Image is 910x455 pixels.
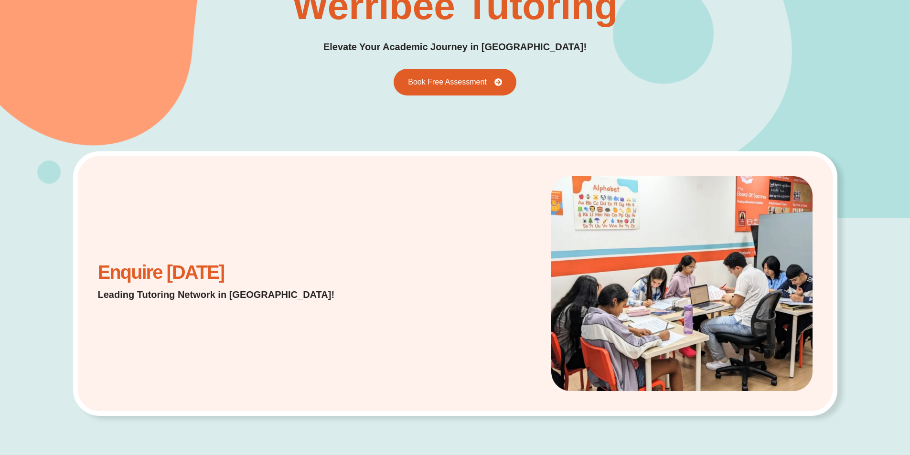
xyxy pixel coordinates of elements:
h2: Enquire [DATE] [98,266,359,278]
iframe: Chat Widget [751,347,910,455]
a: Book Free Assessment [394,69,516,95]
p: Elevate Your Academic Journey in [GEOGRAPHIC_DATA]! [323,40,587,54]
span: Book Free Assessment [408,78,487,86]
p: Leading Tutoring Network in [GEOGRAPHIC_DATA]! [98,288,359,301]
